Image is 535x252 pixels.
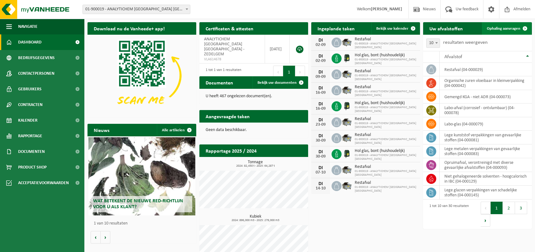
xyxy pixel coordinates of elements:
span: Contactpersonen [18,66,54,81]
img: Download de VHEPlus App [87,35,196,116]
div: 30-09 [314,154,327,159]
img: CR-HR-1C-1000-PES-01 [342,100,352,111]
p: U heeft 467 ongelezen document(en). [206,94,302,98]
h3: Tonnage [202,160,308,168]
span: Gebruikers [18,81,42,97]
span: Bekijk uw documenten [257,81,297,85]
span: 01-900019 - ANALYTICHEM BELGIUM NV - ZEDELGEM [83,5,190,14]
span: 2024: 82,450 t - 2025: 64,287 t [202,164,308,168]
button: 1 [491,202,503,214]
span: Product Shop [18,159,47,175]
div: 14-10 [314,186,327,191]
span: 01-900019 - ANALYTICHEM [GEOGRAPHIC_DATA] [GEOGRAPHIC_DATA] [355,138,417,145]
span: 10 [426,38,440,48]
button: Next [295,66,305,78]
div: DI [314,118,327,123]
span: Restafval [355,180,417,185]
div: DI [314,54,327,59]
span: Restafval [355,85,417,90]
span: Wat betekent de nieuwe RED-richtlijn voor u als klant? [93,199,183,209]
span: Contracten [18,97,42,113]
td: lege kunststof verpakkingen van gevaarlijke stoffen (04-000081) [440,131,532,144]
button: Volgende [101,231,110,244]
h2: Uw afvalstoffen [423,22,469,34]
button: 2 [503,202,515,214]
img: CR-HR-1C-1000-PES-01 [342,53,352,63]
h2: Aangevraagde taken [199,110,256,122]
span: Rapportage [18,128,42,144]
button: Previous [273,66,283,78]
button: Next [481,214,490,227]
a: Ophaling aanvragen [482,22,531,35]
div: 16-09 [314,107,327,111]
td: opruimafval, verontreinigd met diverse gevaarlijke afvalstoffen (04-000093) [440,158,532,172]
span: 2024: 896,000 m3 - 2025: 279,000 m3 [202,219,308,222]
img: CR-HR-1C-1000-PES-01 [342,148,352,159]
span: 01-900019 - ANALYTICHEM [GEOGRAPHIC_DATA] [GEOGRAPHIC_DATA] [355,106,417,113]
h2: Ingeplande taken [311,22,361,34]
button: 3 [515,202,527,214]
div: DI [314,86,327,91]
td: lege glazen verpakkingen van schadelijke stoffen (04-000145) [440,186,532,199]
td: labo-afval (corrosief - ontvlambaar) (04-000078) [440,103,532,117]
td: [DATE] [265,35,290,63]
div: 23-09 [314,123,327,127]
div: 16-09 [314,91,327,95]
a: Bekijk uw documenten [252,76,307,89]
span: Hol glas, bont (huishoudelijk) [355,101,417,106]
div: 30-09 [314,139,327,143]
span: 10 [427,39,440,48]
img: WB-5000-GAL-GY-01 [342,84,352,95]
span: Restafval [355,37,417,42]
img: WB-5000-GAL-GY-01 [342,116,352,127]
span: 01-900019 - ANALYTICHEM [GEOGRAPHIC_DATA] [GEOGRAPHIC_DATA] [355,122,417,129]
label: resultaten weergeven [443,40,487,45]
span: Acceptatievoorwaarden [18,175,69,191]
span: Bekijk uw kalender [376,27,408,31]
h2: Certificaten & attesten [199,22,260,34]
span: Hol glas, bont (huishoudelijk) [355,53,417,58]
h2: Documenten [199,76,239,88]
h3: Kubiek [202,214,308,222]
img: WB-5000-GAL-GY-01 [342,132,352,143]
p: 1 van 10 resultaten [94,221,193,226]
span: 01-900019 - ANALYTICHEM [GEOGRAPHIC_DATA] [GEOGRAPHIC_DATA] [355,74,417,81]
span: 01-900019 - ANALYTICHEM [GEOGRAPHIC_DATA] [GEOGRAPHIC_DATA] [355,185,417,193]
td: gemengd KGA - niet ADR (04-000073) [440,90,532,103]
td: niet gehalogeneerde solventen - hoogcalorisch in IBC (04-000129) [440,172,532,186]
span: Restafval [355,69,417,74]
p: Geen data beschikbaar. [206,128,302,132]
a: Alle artikelen [157,124,196,136]
img: WB-5000-GAL-GY-01 [342,68,352,79]
span: Dashboard [18,34,42,50]
span: Restafval [355,117,417,122]
button: Previous [481,202,491,214]
span: Hol glas, bont (huishoudelijk) [355,149,417,154]
a: Wat betekent de nieuwe RED-richtlijn voor u als klant? [88,137,195,215]
h2: Rapportage 2025 / 2024 [199,144,263,157]
div: 09-09 [314,75,327,79]
strong: [PERSON_NAME] [371,7,402,12]
span: 01-900019 - ANALYTICHEM [GEOGRAPHIC_DATA] [GEOGRAPHIC_DATA] [355,90,417,97]
td: labo-glas (04-000079) [440,117,532,131]
span: Afvalstof [444,54,462,59]
span: Ophaling aanvragen [487,27,520,31]
a: Bekijk rapportage [262,157,307,169]
span: 01-900019 - ANALYTICHEM [GEOGRAPHIC_DATA] [GEOGRAPHIC_DATA] [355,58,417,65]
td: restafval (04-000029) [440,63,532,76]
div: DI [314,102,327,107]
span: Restafval [355,164,417,169]
button: 1 [283,66,295,78]
div: 07-10 [314,170,327,175]
div: DI [314,38,327,43]
span: 01-900019 - ANALYTICHEM [GEOGRAPHIC_DATA] [GEOGRAPHIC_DATA] [355,42,417,49]
span: Navigatie [18,19,37,34]
span: ANALYTICHEM [GEOGRAPHIC_DATA] [GEOGRAPHIC_DATA] - ZEDELGEM [204,37,244,57]
td: organische zuren vloeibaar in kleinverpakking (04-000042) [440,76,532,90]
div: 02-09 [314,43,327,47]
span: VLA614678 [204,57,260,62]
span: Restafval [355,133,417,138]
img: WB-5000-GAL-GY-01 [342,164,352,175]
div: 1 tot 10 van 30 resultaten [426,201,469,227]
